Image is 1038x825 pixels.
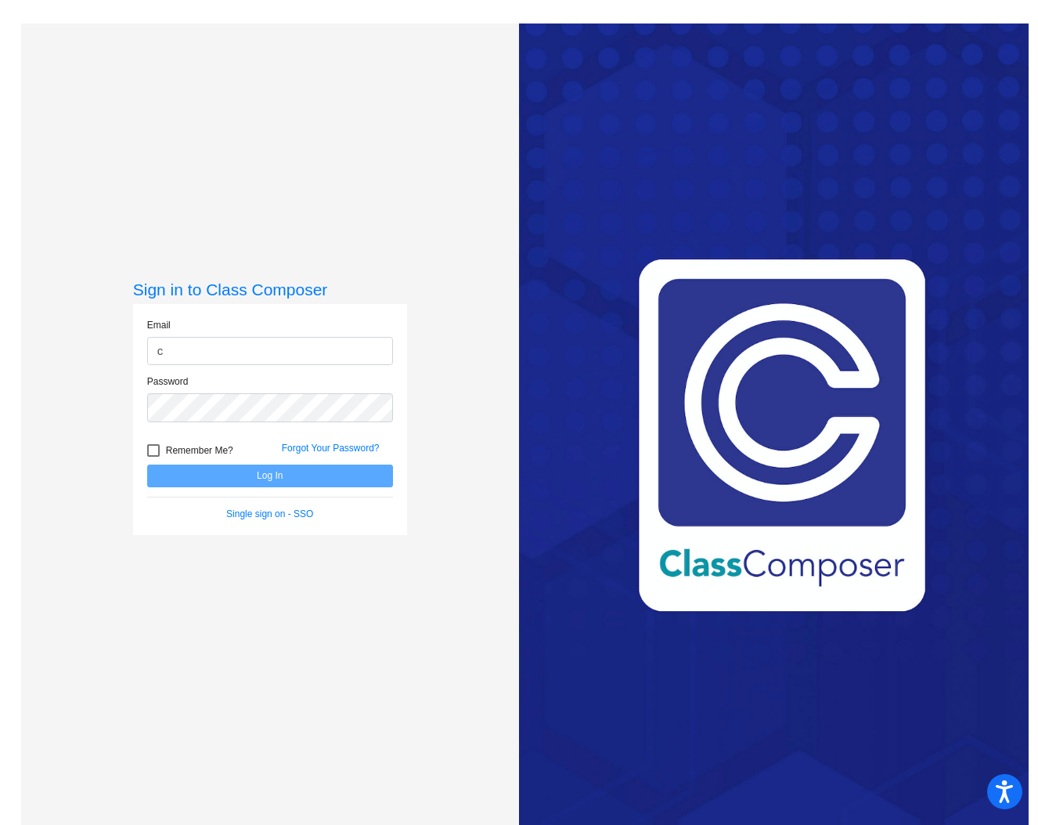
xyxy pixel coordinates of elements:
[147,375,189,389] label: Password
[166,441,233,460] span: Remember Me?
[147,465,393,487] button: Log In
[147,318,171,332] label: Email
[226,508,313,519] a: Single sign on - SSO
[282,443,380,454] a: Forgot Your Password?
[133,280,407,299] h3: Sign in to Class Composer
